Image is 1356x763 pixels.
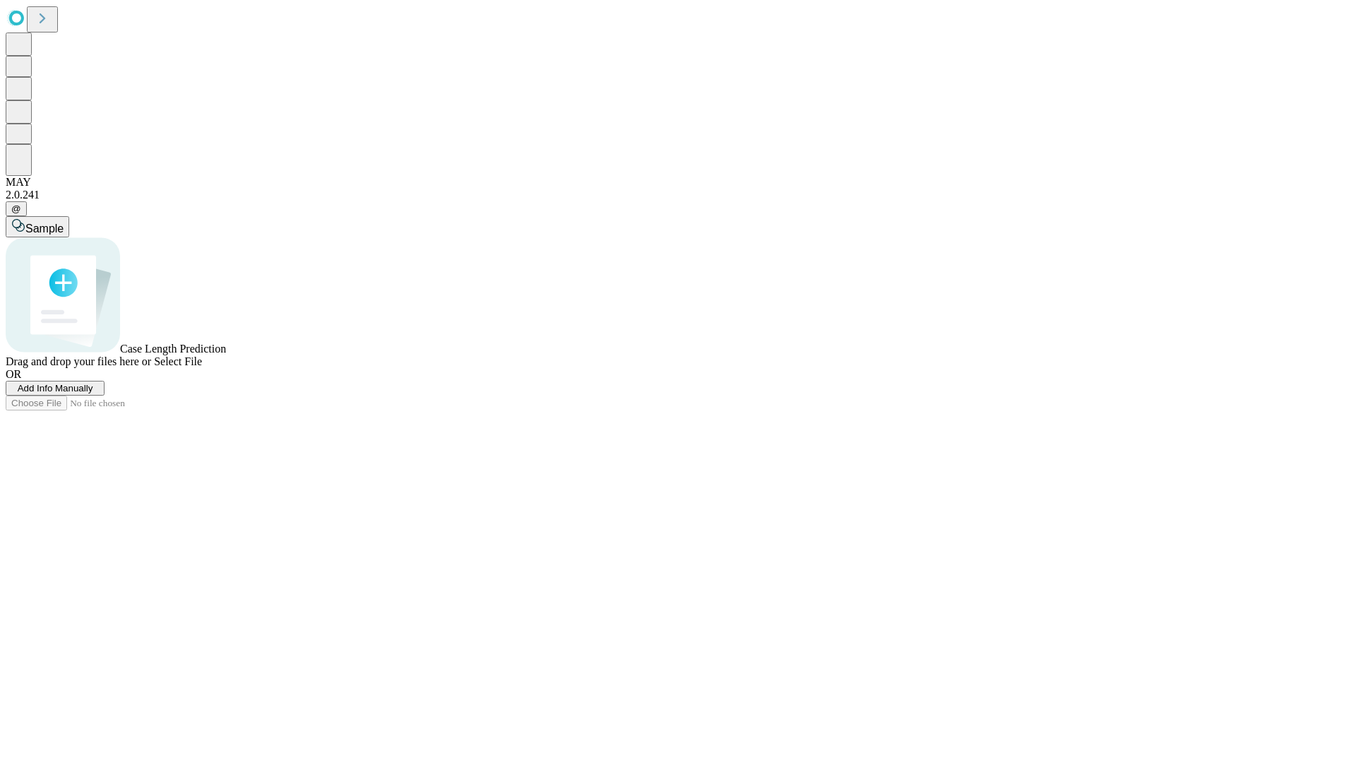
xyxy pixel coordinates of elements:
button: Add Info Manually [6,381,105,396]
span: Sample [25,223,64,235]
span: Drag and drop your files here or [6,355,151,367]
span: Select File [154,355,202,367]
span: OR [6,368,21,380]
button: Sample [6,216,69,237]
div: MAY [6,176,1350,189]
span: Case Length Prediction [120,343,226,355]
span: @ [11,203,21,214]
button: @ [6,201,27,216]
div: 2.0.241 [6,189,1350,201]
span: Add Info Manually [18,383,93,394]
